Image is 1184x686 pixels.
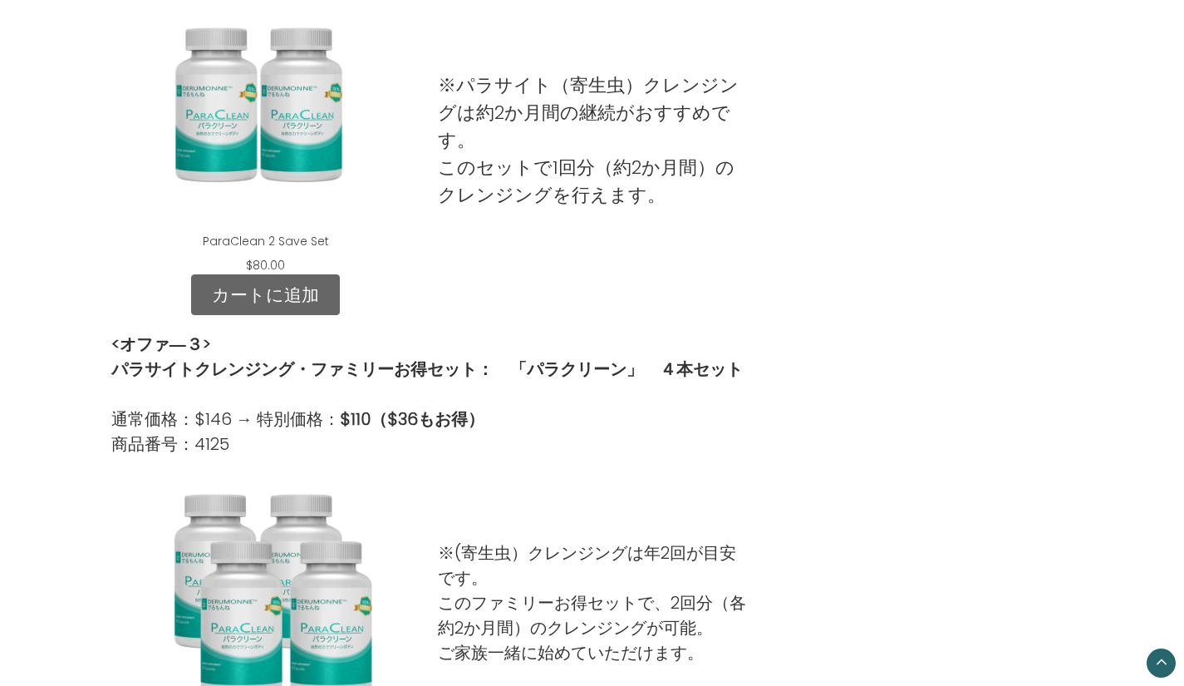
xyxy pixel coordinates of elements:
[203,233,329,249] a: ParaClean 2 Save Set
[111,407,743,457] p: 通常価格：$146 → 特別価格： 商品番号：4125
[438,72,747,209] p: ※パラサイト（寄生虫）クレンジングは約2か月間の継続がおすすめです。 このセットで1回分（約2か月間）のクレンジングを行えます。
[438,540,747,665] p: ※(寄生虫）クレンジングは年2回が目安です。 このファミリーお得セットで、2回分（各約2か月間）のクレンジングが可能。 ご家族一緒に始めていただけます。
[111,358,743,381] strong: パラサイトクレンジング・ファミリーお得セット： 「パラクリーン」 ４本セット
[236,257,295,274] div: $80.00
[111,333,211,356] strong: <オファ―３>
[340,407,484,431] strong: $110（$36もお得）
[191,274,340,316] a: カートに追加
